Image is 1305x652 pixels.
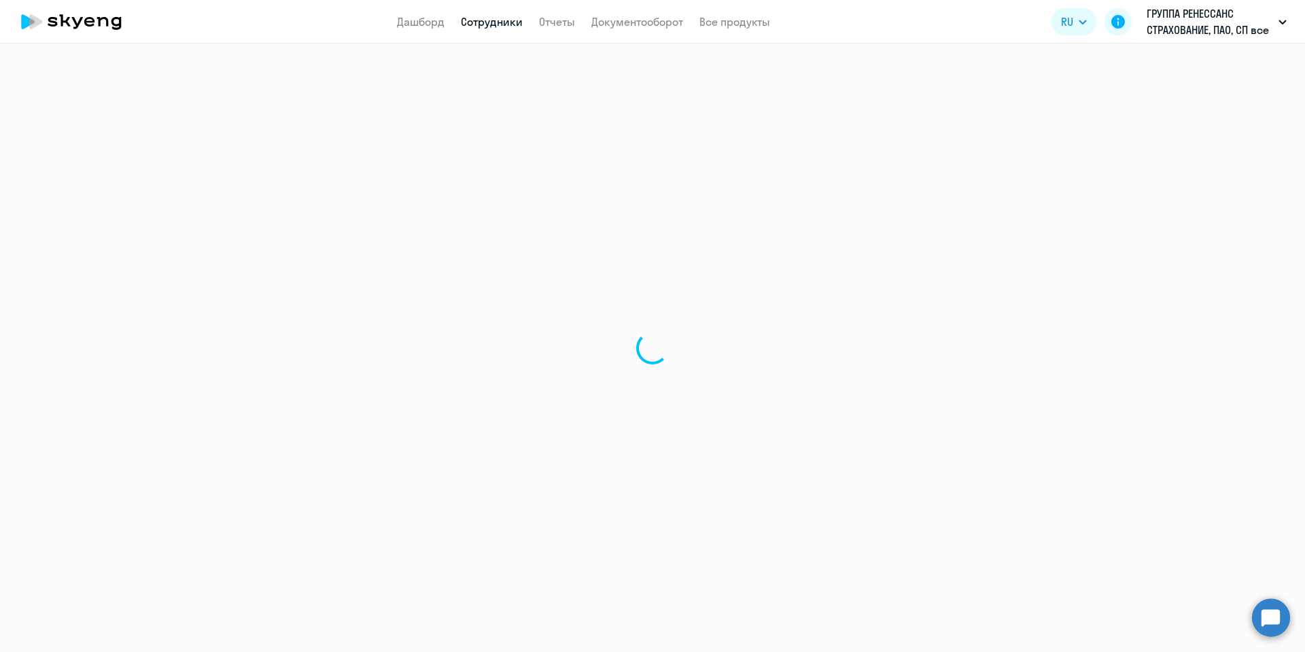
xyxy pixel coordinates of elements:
a: Сотрудники [461,15,523,29]
a: Документооборот [591,15,683,29]
a: Дашборд [397,15,445,29]
p: ГРУППА РЕНЕССАНС СТРАХОВАНИЕ, ПАО, СП все продукты [1147,5,1273,38]
button: RU [1051,8,1096,35]
span: RU [1061,14,1073,30]
button: ГРУППА РЕНЕССАНС СТРАХОВАНИЕ, ПАО, СП все продукты [1140,5,1293,38]
a: Все продукты [699,15,770,29]
a: Отчеты [539,15,575,29]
